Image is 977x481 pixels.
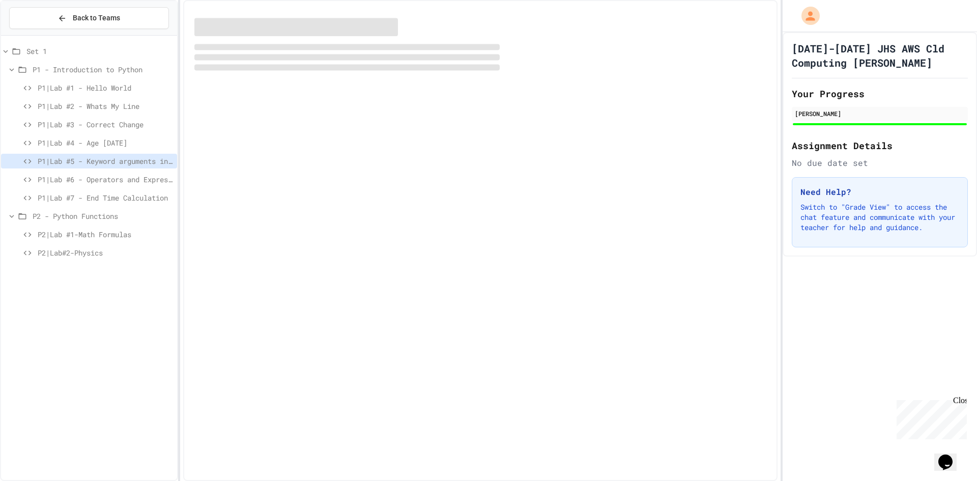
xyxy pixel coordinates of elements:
span: P2 - Python Functions [33,211,173,221]
h1: [DATE]-[DATE] JHS AWS Cld Computing [PERSON_NAME] [792,41,968,70]
iframe: chat widget [893,396,967,439]
span: P1|Lab #3 - Correct Change [38,119,173,130]
h2: Assignment Details [792,138,968,153]
div: No due date set [792,157,968,169]
div: My Account [791,4,822,27]
button: Back to Teams [9,7,169,29]
p: Switch to "Grade View" to access the chat feature and communicate with your teacher for help and ... [800,202,959,233]
span: P2|Lab#2-Physics [38,247,173,258]
span: P1 - Introduction to Python [33,64,173,75]
span: P2|Lab #1-Math Formulas [38,229,173,240]
span: Back to Teams [73,13,120,23]
div: [PERSON_NAME] [795,109,965,118]
span: P1|Lab #5 - Keyword arguments in print [38,156,173,166]
span: P1|Lab #2 - Whats My Line [38,101,173,111]
div: Chat with us now!Close [4,4,70,65]
h2: Your Progress [792,87,968,101]
span: Set 1 [26,46,173,56]
span: P1|Lab #1 - Hello World [38,82,173,93]
h3: Need Help? [800,186,959,198]
span: P1|Lab #7 - End Time Calculation [38,192,173,203]
span: P1|Lab #4 - Age [DATE] [38,137,173,148]
span: P1|Lab #6 - Operators and Expressions Lab [38,174,173,185]
iframe: chat widget [934,440,967,471]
